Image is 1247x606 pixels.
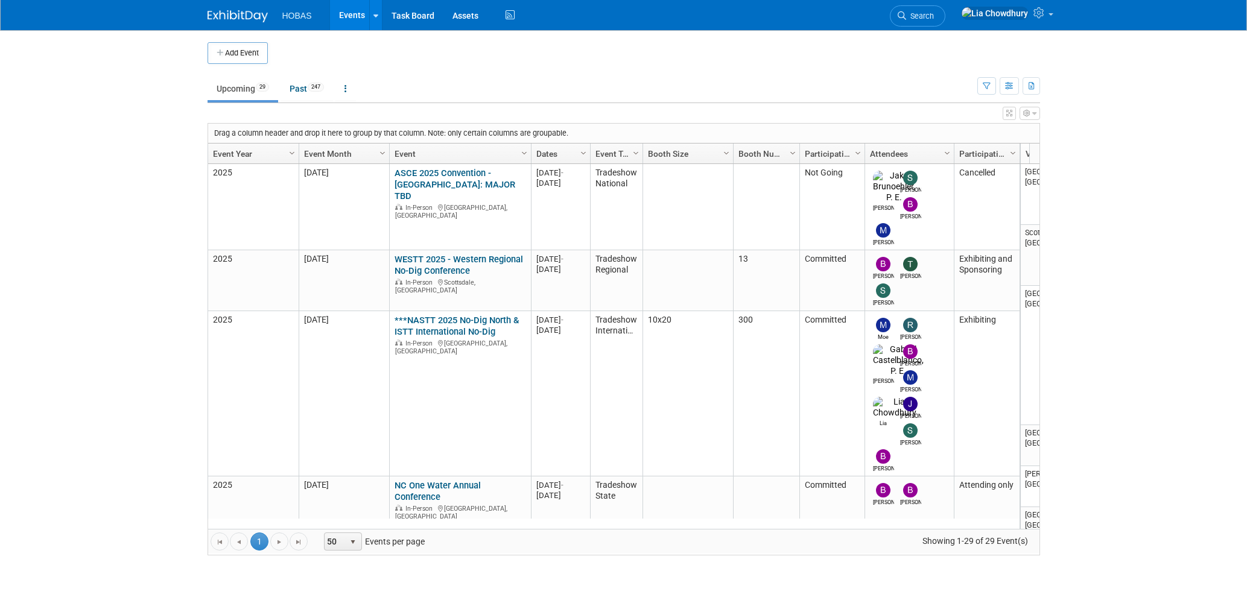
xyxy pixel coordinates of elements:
[876,449,890,464] img: Bryant Welch
[348,537,358,547] span: select
[903,483,918,497] img: Brett Ardizone
[376,144,389,162] a: Column Settings
[395,279,402,285] img: In-Person Event
[903,397,918,411] img: Jeffrey LeBlanc
[536,144,582,164] a: Dates
[395,503,525,521] div: [GEOGRAPHIC_DATA], [GEOGRAPHIC_DATA]
[876,257,890,271] img: Bijan Khamanian
[876,223,890,238] img: Mike Bussio
[733,250,799,311] td: 13
[208,10,268,22] img: ExhibitDay
[900,332,921,341] div: Rene Garcia
[873,238,894,247] div: Mike Bussio
[561,254,563,264] span: -
[590,250,643,311] td: Tradeshow Regional
[518,144,531,162] a: Column Settings
[786,144,799,162] a: Column Settings
[281,77,333,100] a: Past247
[211,532,229,551] a: Go to the first page
[722,148,731,158] span: Column Settings
[873,418,894,428] div: Lia Chowdhury
[954,250,1020,311] td: Exhibiting and Sponsoring
[294,537,303,547] span: Go to the last page
[287,148,297,158] span: Column Settings
[1021,507,1075,580] td: [GEOGRAPHIC_DATA], [GEOGRAPHIC_DATA]
[900,497,921,507] div: Brett Ardizone
[395,144,523,164] a: Event
[873,376,894,385] div: Gabriel Castelblanco, P. E.
[903,423,918,438] img: Stephen Alston
[900,185,921,194] div: Sam Juliano
[805,144,857,164] a: Participation
[395,505,402,511] img: In-Person Event
[900,271,921,280] div: Tom Furie
[536,315,585,325] div: [DATE]
[631,148,641,158] span: Column Settings
[208,250,299,311] td: 2025
[1021,466,1075,507] td: [PERSON_NAME], [GEOGRAPHIC_DATA]
[405,279,436,286] span: In-Person
[285,144,299,162] a: Column Settings
[208,124,1039,143] div: Drag a column header and drop it here to group by that column. Note: only certain columns are gro...
[1021,425,1075,466] td: [GEOGRAPHIC_DATA], [GEOGRAPHIC_DATA]
[208,311,299,476] td: 2025
[853,148,863,158] span: Column Settings
[643,311,733,476] td: 10x20
[405,505,436,513] span: In-Person
[873,344,924,377] img: Gabriel Castelblanco, P. E.
[1021,164,1075,225] td: [GEOGRAPHIC_DATA], [GEOGRAPHIC_DATA]
[536,168,585,178] div: [DATE]
[299,164,389,250] td: [DATE]
[873,397,916,418] img: Lia Chowdhury
[395,480,481,502] a: NC One Water Annual Conference
[290,532,308,551] a: Go to the last page
[870,144,946,164] a: Attendees
[234,537,244,547] span: Go to the previous page
[299,311,389,476] td: [DATE]
[799,250,865,311] td: Committed
[561,481,563,490] span: -
[900,385,921,394] div: Mike Bussio
[274,537,284,547] span: Go to the next page
[959,144,1012,164] a: Participation Type
[954,476,1020,525] td: Attending only
[536,254,585,264] div: [DATE]
[299,250,389,311] td: [DATE]
[648,144,725,164] a: Booth Size
[903,171,918,185] img: Sam Juliano
[561,168,563,177] span: -
[299,476,389,525] td: [DATE]
[903,197,918,212] img: Bijan Khamanian
[873,298,894,307] div: Stephen Alston
[405,204,436,212] span: In-Person
[799,311,865,476] td: Committed
[954,311,1020,476] td: Exhibiting
[395,202,525,220] div: [GEOGRAPHIC_DATA], [GEOGRAPHIC_DATA]
[579,148,588,158] span: Column Settings
[378,148,387,158] span: Column Settings
[590,311,643,476] td: Tradeshow International
[270,532,288,551] a: Go to the next page
[873,203,894,212] div: Jake Brunoehler, P. E.
[1006,144,1020,162] a: Column Settings
[304,144,381,164] a: Event Month
[536,264,585,274] div: [DATE]
[738,144,792,164] a: Booth Number
[536,178,585,188] div: [DATE]
[876,283,890,298] img: Stephen Alston
[395,254,523,276] a: WESTT 2025 - Western Regional No-Dig Conference
[911,532,1039,549] span: Showing 1-29 of 29 Event(s)
[900,411,921,420] div: Jeffrey LeBlanc
[536,490,585,500] div: [DATE]
[208,42,268,64] button: Add Event
[395,277,525,295] div: Scottsdale, [GEOGRAPHIC_DATA]
[788,148,798,158] span: Column Settings
[954,164,1020,250] td: Cancelled
[282,11,312,21] span: HOBAS
[256,83,269,92] span: 29
[208,77,278,100] a: Upcoming29
[941,144,954,162] a: Column Settings
[876,318,890,332] img: Moe Tamizifar
[208,164,299,250] td: 2025
[325,533,345,550] span: 50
